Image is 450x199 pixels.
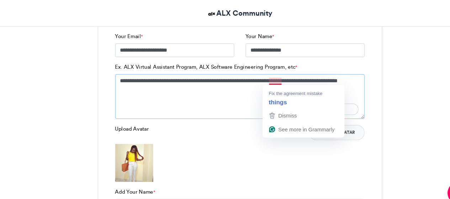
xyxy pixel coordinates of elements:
iframe: chat widget [420,171,443,192]
textarea: To enrich screen reader interactions, please activate Accessibility in Grammarly extension settings [108,70,342,112]
label: Add Your Name [108,177,146,184]
label: Your Name [231,31,258,38]
img: ALX Community [194,9,203,17]
a: ALX Community [194,7,256,17]
label: Your Email [108,31,134,38]
img: 1758706181.665-b2dcae4267c1926e4edbba7f5065fdc4d8f11412.png [108,135,144,171]
label: Ex. ALX Virtual Assistant Program, ALX Software Engineering Program, etc [108,59,279,67]
label: Upload Avatar [108,117,140,125]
